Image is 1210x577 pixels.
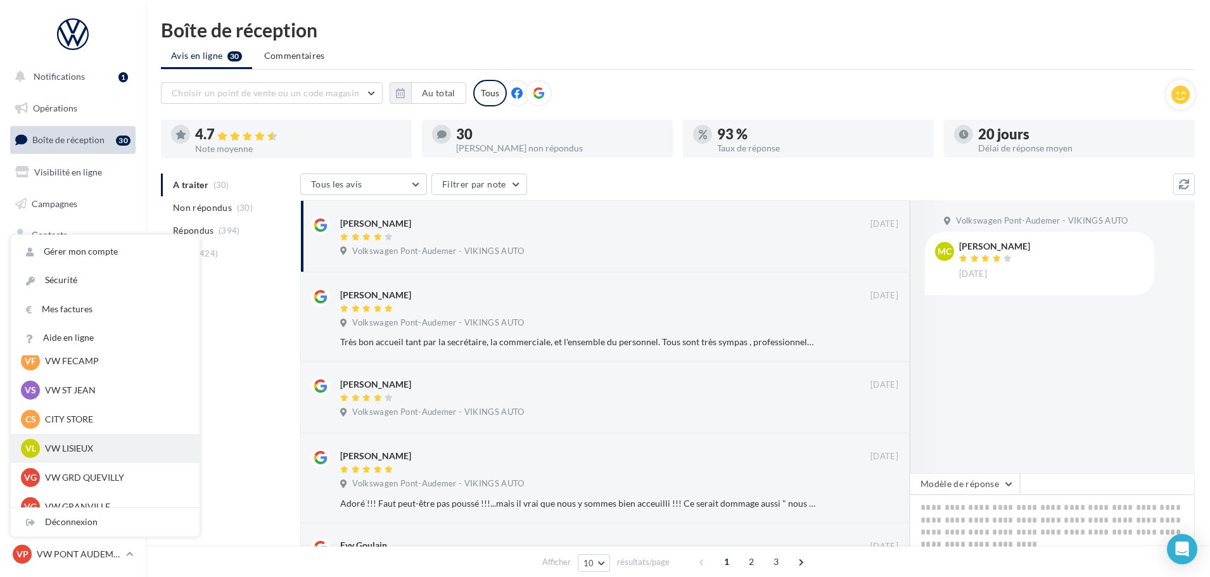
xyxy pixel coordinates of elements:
[340,450,411,462] div: [PERSON_NAME]
[978,127,1185,141] div: 20 jours
[33,103,77,113] span: Opérations
[340,336,816,348] div: Très bon accueil tant par la secrétaire, la commerciale, et l'ensemble du personnel. Tous sont tr...
[11,324,200,352] a: Aide en ligne
[11,508,200,536] div: Déconnexion
[161,20,1195,39] div: Boîte de réception
[10,542,136,566] a: VP VW PONT AUDEMER
[431,174,527,195] button: Filtrer par note
[116,136,131,146] div: 30
[617,556,670,568] span: résultats/page
[32,198,77,208] span: Campagnes
[352,317,524,329] span: Volkswagen Pont-Audemer - VIKINGS AUTO
[8,95,138,122] a: Opérations
[938,245,952,258] span: MC
[25,413,36,426] span: CS
[45,471,184,484] p: VW GRD QUEVILLY
[352,246,524,257] span: Volkswagen Pont-Audemer - VIKINGS AUTO
[456,127,663,141] div: 30
[717,144,924,153] div: Taux de réponse
[11,295,200,324] a: Mes factures
[195,127,402,142] div: 4.7
[219,225,240,236] span: (394)
[583,558,594,568] span: 10
[741,552,761,572] span: 2
[870,379,898,391] span: [DATE]
[25,384,36,396] span: VS
[340,289,411,301] div: [PERSON_NAME]
[8,191,138,217] a: Campagnes
[766,552,786,572] span: 3
[8,63,133,90] button: Notifications 1
[34,167,102,177] span: Visibilité en ligne
[340,539,387,552] div: Evy Goulain
[870,219,898,230] span: [DATE]
[11,266,200,295] a: Sécurité
[8,159,138,186] a: Visibilité en ligne
[578,554,610,572] button: 10
[24,471,37,484] span: VG
[978,144,1185,153] div: Délai de réponse moyen
[264,49,325,62] span: Commentaires
[8,253,138,280] a: Médiathèque
[45,413,184,426] p: CITY STORE
[237,203,253,213] span: (30)
[352,407,524,418] span: Volkswagen Pont-Audemer - VIKINGS AUTO
[959,269,987,280] span: [DATE]
[870,290,898,301] span: [DATE]
[16,548,29,561] span: VP
[340,497,816,510] div: Adoré !!! Faut peut-être pas poussé !!!...mais il vrai que nous y sommes bien acceuilli !!! Ce se...
[300,174,427,195] button: Tous les avis
[34,71,85,82] span: Notifications
[716,552,737,572] span: 1
[11,238,200,266] a: Gérer mon compte
[390,82,466,104] button: Au total
[411,82,466,104] button: Au total
[473,80,507,106] div: Tous
[542,556,571,568] span: Afficher
[25,355,36,367] span: VF
[45,384,184,396] p: VW ST JEAN
[8,222,138,248] a: Contacts
[197,248,219,258] span: (424)
[25,442,36,455] span: VL
[910,473,1020,495] button: Modèle de réponse
[195,144,402,153] div: Note moyenne
[45,500,184,513] p: VW GRANVILLE
[311,179,362,189] span: Tous les avis
[45,355,184,367] p: VW FECAMP
[717,127,924,141] div: 93 %
[173,224,214,237] span: Répondus
[37,548,121,561] p: VW PONT AUDEMER
[340,378,411,391] div: [PERSON_NAME]
[8,316,138,353] a: PLV et print personnalisable
[45,442,184,455] p: VW LISIEUX
[32,229,67,240] span: Contacts
[172,87,359,98] span: Choisir un point de vente ou un code magasin
[24,500,37,513] span: VG
[959,242,1030,251] div: [PERSON_NAME]
[118,72,128,82] div: 1
[32,134,105,145] span: Boîte de réception
[956,215,1128,227] span: Volkswagen Pont-Audemer - VIKINGS AUTO
[8,358,138,396] a: Campagnes DataOnDemand
[340,217,411,230] div: [PERSON_NAME]
[456,144,663,153] div: [PERSON_NAME] non répondus
[1167,534,1197,564] div: Open Intercom Messenger
[8,126,138,153] a: Boîte de réception30
[352,478,524,490] span: Volkswagen Pont-Audemer - VIKINGS AUTO
[161,82,383,104] button: Choisir un point de vente ou un code magasin
[870,451,898,462] span: [DATE]
[870,541,898,552] span: [DATE]
[173,201,232,214] span: Non répondus
[8,285,138,312] a: Calendrier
